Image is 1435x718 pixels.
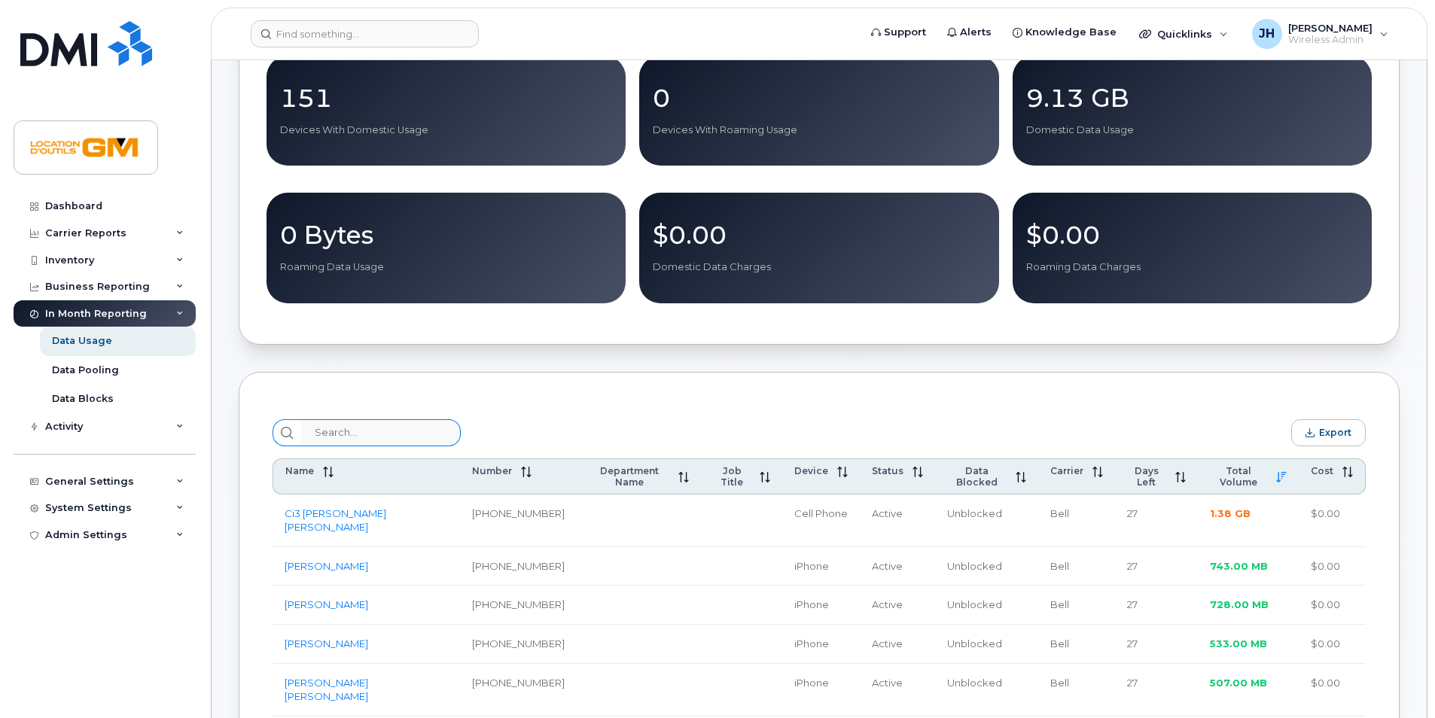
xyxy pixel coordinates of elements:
[472,465,512,476] span: Number
[1319,427,1351,438] span: Export
[1025,25,1117,40] span: Knowledge Base
[860,625,935,664] td: Active
[937,17,1002,47] a: Alerts
[280,221,612,248] p: 0 Bytes
[1259,25,1275,43] span: JH
[1242,19,1399,49] div: Jean-Marc Hamelin
[1038,494,1115,547] td: Bell
[782,586,860,625] td: iPhone
[1115,547,1198,586] td: 27
[1026,84,1358,111] p: 9.13 GB
[460,586,577,625] td: [PHONE_NUMBER]
[1002,17,1127,47] a: Knowledge Base
[285,637,368,650] a: [PERSON_NAME]
[1299,494,1366,547] td: $0.00
[285,677,368,703] a: [PERSON_NAME] [PERSON_NAME]
[1038,625,1115,664] td: Bell
[1288,34,1373,46] span: Wireless Admin
[884,25,926,40] span: Support
[1157,28,1212,40] span: Quicklinks
[960,25,992,40] span: Alerts
[860,494,935,547] td: Active
[1038,547,1115,586] td: Bell
[860,664,935,716] td: Active
[935,547,1038,586] td: Unblocked
[285,598,368,610] a: [PERSON_NAME]
[285,465,314,476] span: Name
[1038,664,1115,716] td: Bell
[285,560,368,572] a: [PERSON_NAME]
[872,465,903,476] span: Status
[860,586,935,625] td: Active
[782,664,860,716] td: iPhone
[1299,625,1366,664] td: $0.00
[782,494,860,547] td: Cell Phone
[1299,586,1366,625] td: $0.00
[460,547,577,586] td: [PHONE_NUMBER]
[1311,465,1333,476] span: Cost
[1026,221,1358,248] p: $0.00
[653,123,985,137] p: Devices With Roaming Usage
[1115,625,1198,664] td: 27
[947,465,1007,488] span: Data Blocked
[280,260,612,274] p: Roaming Data Usage
[1026,123,1358,137] p: Domestic Data Usage
[1038,586,1115,625] td: Bell
[1026,260,1358,274] p: Roaming Data Charges
[794,465,828,476] span: Device
[713,465,751,488] span: Job Title
[1299,664,1366,716] td: $0.00
[935,494,1038,547] td: Unblocked
[251,20,479,47] input: Find something...
[1210,637,1267,650] span: 533.00 MB
[460,494,577,547] td: [PHONE_NUMBER]
[935,586,1038,625] td: Unblocked
[589,465,669,488] span: Department Name
[1210,560,1268,572] span: 743.00 MB
[280,123,612,137] p: Devices With Domestic Usage
[653,260,985,274] p: Domestic Data Charges
[301,419,461,446] input: Search...
[935,625,1038,664] td: Unblocked
[1291,419,1366,446] button: Export
[1050,465,1083,476] span: Carrier
[460,664,577,716] td: [PHONE_NUMBER]
[1210,598,1269,610] span: 728.00 MB
[861,17,937,47] a: Support
[1115,664,1198,716] td: 27
[1210,465,1267,488] span: Total Volume
[1127,465,1166,488] span: Days Left
[860,547,935,586] td: Active
[285,507,386,534] a: Ci3 [PERSON_NAME] [PERSON_NAME]
[1115,586,1198,625] td: 27
[653,84,985,111] p: 0
[653,221,985,248] p: $0.00
[1288,22,1373,34] span: [PERSON_NAME]
[280,84,612,111] p: 151
[935,664,1038,716] td: Unblocked
[1129,19,1238,49] div: Quicklinks
[1115,494,1198,547] td: 27
[1210,507,1251,519] span: 1.38 GB
[1210,677,1267,689] span: 507.00 MB
[460,625,577,664] td: [PHONE_NUMBER]
[782,625,860,664] td: iPhone
[1299,547,1366,586] td: $0.00
[782,547,860,586] td: iPhone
